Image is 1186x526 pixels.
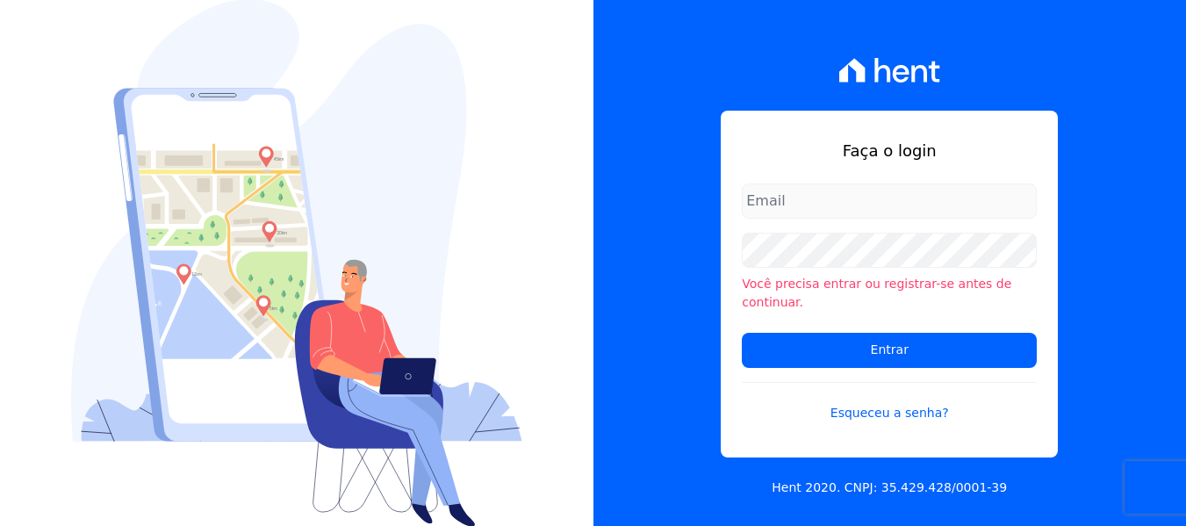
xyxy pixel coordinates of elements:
p: Hent 2020. CNPJ: 35.429.428/0001-39 [772,479,1007,497]
input: Email [742,184,1037,219]
a: Esqueceu a senha? [742,382,1037,422]
h1: Faça o login [742,139,1037,162]
li: Você precisa entrar ou registrar-se antes de continuar. [742,275,1037,312]
input: Entrar [742,333,1037,368]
